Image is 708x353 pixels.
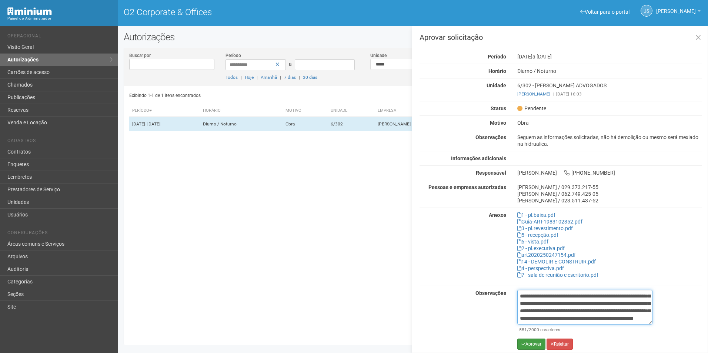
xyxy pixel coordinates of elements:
div: Exibindo 1-1 de 1 itens encontrados [129,90,411,101]
a: 14 - DEMOLIR E CONSTRUIR.pdf [517,259,596,265]
span: Jeferson Souza [656,1,696,14]
h3: Aprovar solicitação [420,34,702,41]
a: JS [641,5,652,17]
a: 6 - vista.pdf [517,239,548,245]
td: [DATE] [129,117,200,131]
a: [PERSON_NAME] [656,9,701,15]
div: /2000 caracteres [519,326,651,333]
label: Unidade [370,52,387,59]
li: Cadastros [7,138,113,146]
td: 6/302 [328,117,375,131]
li: Operacional [7,33,113,41]
td: [PERSON_NAME] ADVOGADOS [375,117,512,131]
strong: Status [491,105,506,111]
div: [PERSON_NAME] / 029.373.217-55 [517,184,702,191]
button: Aprovar [517,339,545,350]
td: Diurno / Noturno [200,117,283,131]
strong: Informações adicionais [451,155,506,161]
div: 6/302 - [PERSON_NAME] ADVOGADOS [512,82,708,97]
span: a [289,61,292,67]
strong: Período [488,54,506,60]
th: Horário [200,105,283,117]
div: Obra [512,120,708,126]
strong: Pessoas e empresas autorizadas [428,184,506,190]
a: 30 dias [303,75,317,80]
span: | [241,75,242,80]
div: [PERSON_NAME] / 062.749.425-05 [517,191,702,197]
strong: Unidade [487,83,506,88]
img: Minium [7,7,52,15]
span: | [553,91,554,97]
div: Painel do Administrador [7,15,113,22]
th: Empresa [375,105,512,117]
div: [DATE] 16:03 [517,91,702,97]
a: Fechar [691,30,706,46]
td: Obra [283,117,328,131]
a: 7 dias [284,75,296,80]
label: Período [226,52,241,59]
a: art2020250247154.pdf [517,252,576,258]
strong: Observações [475,134,506,140]
th: Período [129,105,200,117]
div: Seguem as informações solicitadas, não há demolição ou mesmo será mexiado na hidrualica. [512,134,708,147]
a: 5 - recepção.pdf [517,232,558,238]
a: Amanhã [261,75,277,80]
a: 2 - pl.executiva.pdf [517,245,565,251]
th: Unidade [328,105,375,117]
div: [DATE] [512,53,708,60]
h2: Autorizações [124,31,702,43]
strong: Horário [488,68,506,74]
span: a [DATE] [532,54,552,60]
a: Voltar para o portal [580,9,629,15]
strong: Observações [475,290,506,296]
div: [PERSON_NAME] [PHONE_NUMBER] [512,169,708,176]
span: | [257,75,258,80]
strong: Motivo [490,120,506,126]
h1: O2 Corporate & Offices [124,7,408,17]
div: [PERSON_NAME] / 023.511.437-52 [517,197,702,204]
a: 7 - sala de reunião e escritorio.pdf [517,272,598,278]
div: Diurno / Noturno [512,68,708,74]
a: [PERSON_NAME] [517,91,550,97]
span: | [280,75,281,80]
th: Motivo [283,105,328,117]
strong: Anexos [489,212,506,218]
span: | [299,75,300,80]
span: Pendente [517,105,546,112]
li: Configurações [7,230,113,238]
label: Buscar por [129,52,151,59]
a: Hoje [245,75,254,80]
a: 1 - pl.baixa.pdf [517,212,555,218]
a: 3 - pl.revestimento.pdf [517,225,573,231]
a: Guia-ART-1983102352.pdf [517,219,582,225]
span: 551 [519,327,527,332]
a: Todos [226,75,238,80]
a: 4 - perspectiva.pdf [517,265,564,271]
button: Rejeitar [547,339,573,350]
strong: Responsável [476,170,506,176]
span: - [DATE] [145,121,160,127]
